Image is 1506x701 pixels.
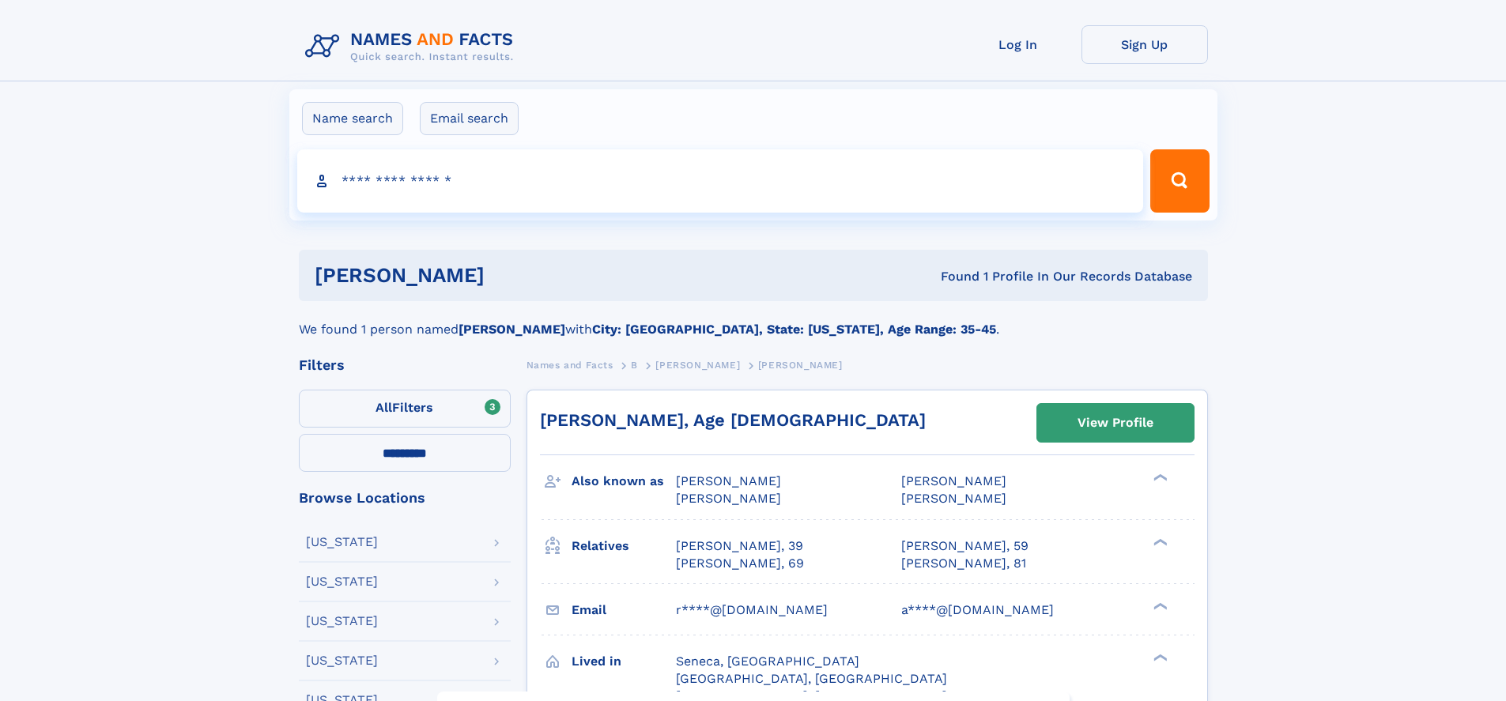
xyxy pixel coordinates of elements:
[955,25,1081,64] a: Log In
[901,555,1026,572] a: [PERSON_NAME], 81
[299,301,1208,339] div: We found 1 person named with .
[299,390,511,428] label: Filters
[655,355,740,375] a: [PERSON_NAME]
[299,358,511,372] div: Filters
[676,671,947,686] span: [GEOGRAPHIC_DATA], [GEOGRAPHIC_DATA]
[299,25,527,68] img: Logo Names and Facts
[459,322,565,337] b: [PERSON_NAME]
[306,536,378,548] div: [US_STATE]
[1149,537,1168,547] div: ❯
[676,654,859,669] span: Seneca, [GEOGRAPHIC_DATA]
[758,360,843,371] span: [PERSON_NAME]
[712,268,1192,285] div: Found 1 Profile In Our Records Database
[420,102,519,135] label: Email search
[306,615,378,628] div: [US_STATE]
[901,537,1029,555] a: [PERSON_NAME], 59
[572,597,676,624] h3: Email
[631,355,638,375] a: B
[527,355,613,375] a: Names and Facts
[306,575,378,588] div: [US_STATE]
[676,555,804,572] a: [PERSON_NAME], 69
[572,648,676,675] h3: Lived in
[1149,601,1168,611] div: ❯
[676,491,781,506] span: [PERSON_NAME]
[901,473,1006,488] span: [PERSON_NAME]
[1149,652,1168,662] div: ❯
[299,491,511,505] div: Browse Locations
[302,102,403,135] label: Name search
[315,266,713,285] h1: [PERSON_NAME]
[901,491,1006,506] span: [PERSON_NAME]
[655,360,740,371] span: [PERSON_NAME]
[631,360,638,371] span: B
[1150,149,1209,213] button: Search Button
[1081,25,1208,64] a: Sign Up
[306,654,378,667] div: [US_STATE]
[1078,405,1153,441] div: View Profile
[572,533,676,560] h3: Relatives
[1037,404,1194,442] a: View Profile
[1149,473,1168,483] div: ❯
[676,537,803,555] a: [PERSON_NAME], 39
[540,410,926,430] a: [PERSON_NAME], Age [DEMOGRAPHIC_DATA]
[592,322,996,337] b: City: [GEOGRAPHIC_DATA], State: [US_STATE], Age Range: 35-45
[676,473,781,488] span: [PERSON_NAME]
[572,468,676,495] h3: Also known as
[297,149,1144,213] input: search input
[376,400,392,415] span: All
